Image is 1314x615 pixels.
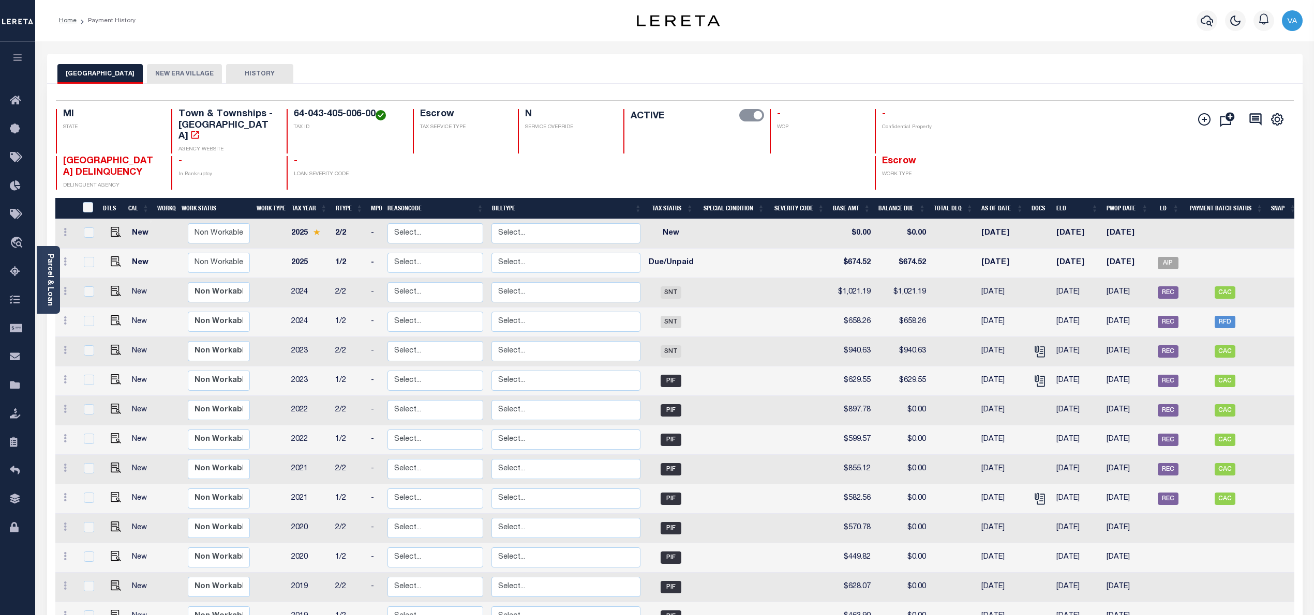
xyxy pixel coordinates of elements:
[882,110,886,119] span: -
[1158,257,1178,269] span: AIP
[1158,377,1178,385] a: REC
[178,171,274,178] p: In Bankruptcy
[287,573,331,602] td: 2019
[1158,434,1178,446] span: REC
[178,157,182,166] span: -
[875,484,930,514] td: $0.00
[367,514,383,543] td: -
[977,543,1027,573] td: [DATE]
[287,308,331,337] td: 2024
[177,198,252,219] th: Work Status
[661,375,681,387] span: PIF
[882,157,916,166] span: Escrow
[769,198,829,219] th: Severity Code: activate to sort column ascending
[1158,259,1178,267] a: AIP
[367,455,383,484] td: -
[829,573,875,602] td: $628.07
[875,543,930,573] td: $0.00
[977,337,1027,366] td: [DATE]
[287,219,331,249] td: 2025
[1102,573,1153,602] td: [DATE]
[977,455,1027,484] td: [DATE]
[930,198,977,219] th: Total DLQ: activate to sort column ascending
[1158,348,1178,355] a: REC
[525,124,610,131] p: SERVICE OVERRIDE
[1158,316,1178,328] span: REC
[829,366,875,396] td: $629.55
[875,455,930,484] td: $0.00
[1158,463,1178,475] span: REC
[367,425,383,455] td: -
[287,337,331,366] td: 2023
[367,249,383,278] td: -
[1102,198,1153,219] th: PWOP Date: activate to sort column ascending
[128,308,158,337] td: New
[367,337,383,366] td: -
[128,543,158,573] td: New
[331,249,367,278] td: 1/2
[1052,573,1102,602] td: [DATE]
[1052,425,1102,455] td: [DATE]
[1052,396,1102,425] td: [DATE]
[661,286,681,299] span: SNT
[875,278,930,308] td: $1,021.19
[875,366,930,396] td: $629.55
[829,396,875,425] td: $897.78
[1158,493,1178,505] span: REC
[1102,337,1153,366] td: [DATE]
[875,396,930,425] td: $0.00
[128,249,158,278] td: New
[661,581,681,593] span: PIF
[661,463,681,475] span: PIF
[1215,493,1235,505] span: CAC
[294,109,400,120] h4: 64-043-405-006-00
[128,366,158,396] td: New
[287,278,331,308] td: 2024
[178,109,274,143] h4: Town & Townships - [GEOGRAPHIC_DATA]
[1215,348,1235,355] a: CAC
[63,109,159,120] h4: MI
[1215,289,1235,296] a: CAC
[1052,308,1102,337] td: [DATE]
[1158,318,1178,326] a: REC
[977,514,1027,543] td: [DATE]
[875,425,930,455] td: $0.00
[661,345,681,358] span: SNT
[367,543,383,573] td: -
[287,543,331,573] td: 2020
[882,124,978,131] p: Confidential Property
[874,198,930,219] th: Balance Due: activate to sort column ascending
[287,396,331,425] td: 2022
[128,514,158,543] td: New
[1215,375,1235,387] span: CAC
[1215,407,1235,414] a: CAC
[287,484,331,514] td: 2021
[178,146,274,153] p: AGENCY WEBSITE
[829,278,875,308] td: $1,021.19
[1102,455,1153,484] td: [DATE]
[661,404,681,417] span: PIF
[1102,219,1153,249] td: [DATE]
[1158,407,1178,414] a: REC
[1215,463,1235,475] span: CAC
[1215,495,1235,502] a: CAC
[1052,198,1102,219] th: ELD: activate to sort column ascending
[76,198,99,219] th: &nbsp;
[645,219,698,249] td: New
[1158,289,1178,296] a: REC
[1052,514,1102,543] td: [DATE]
[777,124,862,131] p: WOP
[1102,484,1153,514] td: [DATE]
[1102,514,1153,543] td: [DATE]
[829,425,875,455] td: $599.57
[697,198,769,219] th: Special Condition: activate to sort column ascending
[294,124,400,131] p: TAX ID
[977,366,1027,396] td: [DATE]
[977,396,1027,425] td: [DATE]
[1052,543,1102,573] td: [DATE]
[128,455,158,484] td: New
[1027,198,1052,219] th: Docs
[1158,495,1178,502] a: REC
[331,396,367,425] td: 2/2
[287,249,331,278] td: 2025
